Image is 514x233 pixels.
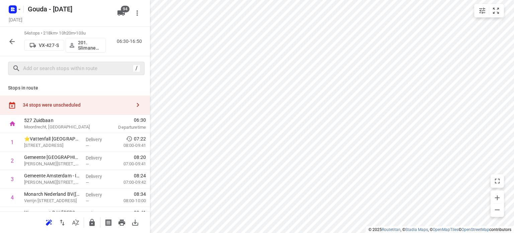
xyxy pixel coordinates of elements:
span: — [86,143,89,148]
button: 201. Slimane Belgharbi [66,38,106,53]
input: Add or search stops within route [23,63,133,74]
span: 07:22 [134,135,146,142]
p: Departure time [102,124,146,131]
button: VX-427-S [24,40,64,51]
div: 2 [11,158,14,164]
span: — [86,162,89,167]
p: Delivery [86,155,110,161]
button: Lock route [85,216,99,229]
p: 08:00-09:41 [113,142,146,149]
span: — [86,198,89,203]
span: — [86,180,89,185]
p: Warmgarant B.V.(Angelique Kuhlman) [24,209,80,216]
h5: Rename [25,4,112,14]
span: 103u [76,31,86,36]
h5: Project date [6,16,25,23]
button: Map settings [476,4,489,17]
a: Stadia Maps [405,227,428,232]
p: Hoekenrode 8, Amsterdam Zuidoost [24,142,80,149]
p: Moordrecht, [GEOGRAPHIC_DATA] [24,124,94,130]
a: Routetitan [382,227,401,232]
span: 94 [121,6,130,12]
p: Gemeente Amsterdam - IB - Maaiveld Oost(Fake OEi) [24,172,80,179]
span: 08:24 [134,172,146,179]
p: 54 stops • 218km • 10h20m [24,30,106,37]
p: 07:00-09:42 [113,179,146,186]
button: More [131,6,144,20]
span: 08:20 [134,154,146,161]
span: 06:30 [102,117,146,123]
button: 94 [114,6,128,20]
p: 08:00-10:00 [113,197,146,204]
p: Gemeente Amsterdam - VTH Zuid-Oost(Renée Leinweber) [24,154,80,161]
p: Delivery [86,210,110,217]
a: OpenMapTiles [433,227,458,232]
div: 34 stops were unscheduled [23,102,131,108]
button: Fit zoom [489,4,503,17]
div: 1 [11,139,14,145]
p: 07:00-09:41 [113,161,146,167]
p: Monarch Nederland BV(Nelleka Harms) [24,191,80,197]
a: OpenStreetMap [461,227,489,232]
p: 06:30-16:50 [117,38,145,45]
p: Anton de Komplein 150, Amsterdam [24,161,80,167]
span: Print shipping labels [102,219,115,225]
span: Reverse route [56,219,69,225]
div: / [133,65,140,72]
p: Delivery [86,173,110,180]
span: 08:34 [134,191,146,197]
p: Anton de Komplein 150, Amsterdam [24,179,80,186]
p: Delivery [86,191,110,198]
div: 4 [11,194,14,201]
span: • [75,31,76,36]
li: © 2025 , © , © © contributors [368,227,511,232]
p: 527 Zuidbaan [24,117,94,124]
p: 201. Slimane Belgharbi [78,40,103,51]
div: small contained button group [474,4,504,17]
p: Stops in route [8,84,142,92]
span: Sort by time window [69,219,82,225]
span: Print route [115,219,128,225]
p: VX-427-S [39,43,59,48]
span: Reoptimize route [42,219,56,225]
svg: Early [126,135,133,142]
p: ⭐Vattenfall Amsterdam | Nieuw Amsterdam(Facility Services - Vattenfall N.V.(5731) p/a Vattenfall ... [24,135,80,142]
span: Download route [128,219,142,225]
p: Verrijn Stuartweg 43, Diemen [24,197,80,204]
div: 3 [11,176,14,182]
p: Delivery [86,136,110,143]
span: 08:41 [134,209,146,216]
